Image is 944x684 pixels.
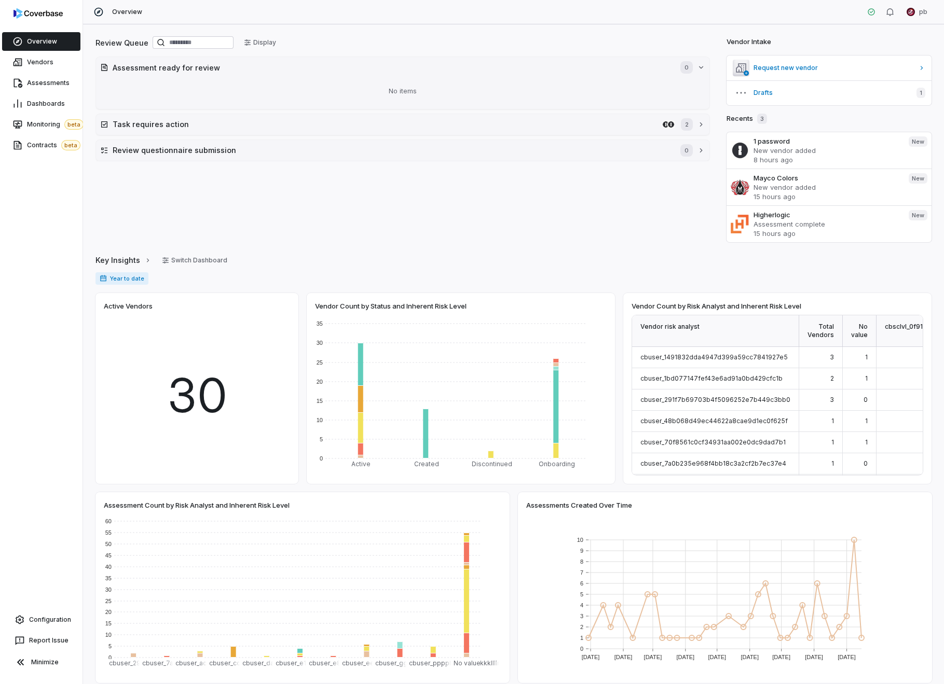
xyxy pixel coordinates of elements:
span: Assessments Created Over Time [526,500,632,510]
button: Key Insights [92,249,155,271]
h2: Task requires action [113,119,658,130]
text: 55 [105,529,112,536]
text: 40 [105,564,112,570]
span: beta [61,140,80,150]
h2: Review questionnaire submission [113,145,670,156]
text: 7 [580,569,583,576]
text: 0 [108,654,112,661]
div: No value [843,315,877,347]
span: cbuser_70f8561c0cf34931aa002e0dc9dad7b1 [640,438,786,446]
text: 4 [580,602,583,608]
text: 15 [317,398,323,404]
span: New [909,173,927,184]
span: Assessments [27,79,70,87]
h2: Assessment ready for review [113,62,670,73]
a: Configuration [4,610,78,629]
a: Request new vendor [727,55,932,80]
button: pb undefined avatarpb [900,4,934,20]
span: Year to date [95,272,148,285]
span: Assessment Count by Risk Analyst and Inherent Risk Level [104,500,290,510]
img: pb undefined avatar [907,8,915,16]
span: 1 [865,438,868,446]
h3: 1 password [754,136,900,146]
span: cbuser_48b068d49ec44622a8cae9d1ec0f625f [640,417,788,425]
text: [DATE] [805,654,823,660]
text: 35 [317,320,323,327]
span: Vendor Count by Risk Analyst and Inherent Risk Level [632,301,801,311]
span: 1 [831,459,834,467]
a: Vendors [2,53,80,72]
span: New [909,210,927,220]
span: 1 [831,438,834,446]
text: 10 [105,632,112,638]
span: pb [919,8,927,16]
text: [DATE] [772,654,790,660]
text: [DATE] [741,654,759,660]
text: 5 [108,643,112,649]
a: Key Insights [95,249,152,271]
text: 5 [320,436,323,442]
span: 3 [757,114,767,124]
text: 3 [580,613,583,619]
span: 1 [865,417,868,425]
span: Overview [27,37,57,46]
text: 6 [580,580,583,587]
button: Task requires action1password.com1password.com2 [96,114,709,135]
button: Review questionnaire submission0 [96,140,709,161]
h2: Review Queue [95,37,148,48]
p: New vendor added [754,183,900,192]
text: 10 [317,417,323,423]
span: 0 [680,61,693,74]
div: No items [100,78,705,105]
span: 1 [865,353,868,361]
span: Dashboards [27,100,65,108]
text: [DATE] [838,654,856,660]
span: Vendors [27,58,53,66]
button: Drafts1 [727,80,932,105]
span: cbuser_291f7b69703b4f5096252e7b449c3bb0 [640,396,790,403]
p: New vendor added [754,146,900,155]
text: 2 [580,624,583,630]
span: Overview [112,8,142,16]
a: Overview [2,32,80,51]
button: Display [238,35,282,50]
p: 15 hours ago [754,229,900,238]
span: Report Issue [29,636,69,645]
text: 45 [105,552,112,559]
span: cbuser_7a0b235e968f4bb18c3a2cf2b7ec37e4 [640,459,786,467]
p: 15 hours ago [754,192,900,201]
button: Switch Dashboard [156,253,234,268]
p: Assessment complete [754,219,900,229]
text: 8 [580,559,583,565]
button: Minimize [4,652,78,673]
span: New [909,136,927,147]
text: 25 [317,359,323,366]
text: 60 [105,518,112,524]
span: Monitoring [27,119,84,130]
img: logo-D7KZi-bG.svg [13,8,63,19]
text: 50 [105,541,112,547]
span: beta [64,119,84,130]
span: 0 [864,459,868,467]
span: cbuser_1491832dda4947d399a59cc7841927e5 [640,353,788,361]
text: 9 [580,548,583,554]
span: 0 [680,144,693,157]
span: 0 [864,396,868,403]
span: 3 [830,353,834,361]
text: [DATE] [644,654,662,660]
text: 20 [105,609,112,615]
h3: Mayco Colors [754,173,900,183]
a: Mayco ColorsNew vendor added15 hours agoNew [727,169,932,205]
text: [DATE] [708,654,726,660]
span: 3 [830,396,834,403]
text: [DATE] [676,654,694,660]
text: 0 [580,646,583,652]
span: Request new vendor [754,64,914,72]
a: Assessments [2,74,80,92]
span: cbuser_1bd077147fef43e6ad91a0bd429cfc1b [640,374,783,382]
a: 1 passwordNew vendor added8 hours agoNew [727,132,932,169]
span: 30 [167,360,227,431]
span: 2 [830,374,834,382]
p: 8 hours ago [754,155,900,164]
button: Report Issue [4,631,78,650]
